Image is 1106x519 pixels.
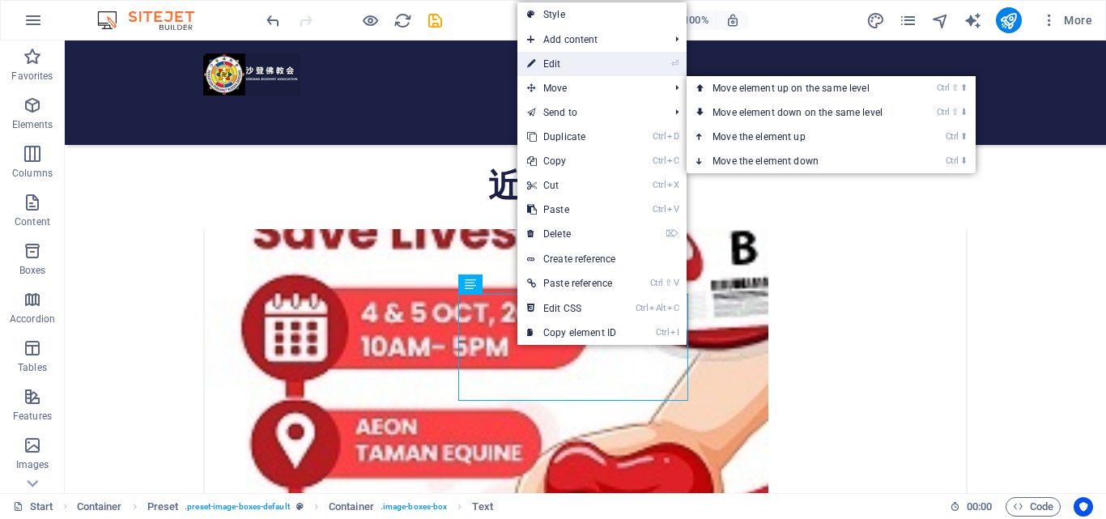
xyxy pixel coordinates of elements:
button: save [425,11,445,30]
i: C [667,155,678,166]
a: Create reference [517,247,687,271]
span: 00 00 [967,497,992,517]
a: Ctrl⇧⬆Move element up on the same level [687,76,915,100]
i: Save (Ctrl+S) [426,11,445,30]
span: Add content [517,28,662,52]
i: Ctrl [946,155,959,166]
i: ⬇ [960,155,968,166]
a: Ctrl⬆Move the element up [687,125,915,149]
button: reload [393,11,412,30]
button: undo [263,11,283,30]
button: More [1035,7,1099,33]
i: This element is a customizable preset [296,502,304,511]
a: ⏎Edit [517,52,626,76]
a: CtrlCCopy [517,149,626,173]
i: Ctrl [937,83,950,93]
i: Reload page [393,11,412,30]
i: C [667,303,678,313]
i: ⇧ [951,107,959,117]
p: Tables [18,361,47,374]
i: Alt [649,303,666,313]
span: Click to select. Double-click to edit [147,497,179,517]
a: Ctrl⬇Move the element down [687,149,915,173]
i: Ctrl [653,131,666,142]
span: : [978,500,981,513]
p: Favorites [11,70,53,83]
a: Ctrl⇧⬇Move element down on the same level [687,100,915,125]
i: V [667,204,678,215]
a: CtrlICopy element ID [517,321,626,345]
a: Style [517,2,687,27]
i: ⇧ [951,83,959,93]
a: Click to cancel selection. Double-click to open Pages [13,497,53,517]
a: CtrlXCut [517,173,626,198]
i: Ctrl [653,204,666,215]
nav: breadcrumb [77,497,493,517]
i: On resize automatically adjust zoom level to fit chosen device. [725,13,740,28]
p: Elements [12,118,53,131]
i: AI Writer [963,11,982,30]
a: Ctrl⇧VPaste reference [517,271,626,296]
i: Ctrl [653,180,666,190]
img: Editor Logo [93,11,215,30]
i: Design (Ctrl+Alt+Y) [866,11,885,30]
a: CtrlAltCEdit CSS [517,296,626,321]
span: Code [1013,497,1053,517]
p: Images [16,458,49,471]
a: ⌦Delete [517,222,626,246]
button: Code [1006,497,1061,517]
h6: 100% [683,11,709,30]
span: Click to select. Double-click to edit [329,497,374,517]
h6: Session time [950,497,993,517]
button: Click here to leave preview mode and continue editing [360,11,380,30]
span: Click to select. Double-click to edit [77,497,122,517]
i: Navigator [931,11,950,30]
p: Content [15,215,50,228]
i: Ctrl [656,327,669,338]
i: ⬆ [960,131,968,142]
i: ⌦ [666,228,678,239]
i: ⬆ [960,83,968,93]
p: Accordion [10,313,55,325]
i: X [667,180,678,190]
button: pages [899,11,918,30]
a: CtrlDDuplicate [517,125,626,149]
span: Move [517,76,662,100]
i: Publish [999,11,1018,30]
i: Undo: Move elements (Ctrl+Z) [264,11,283,30]
a: Send to [517,100,662,125]
i: ⏎ [671,58,678,69]
a: CtrlVPaste [517,198,626,222]
span: . preset-image-boxes-default [185,497,290,517]
span: More [1041,12,1092,28]
span: . image-boxes-box [381,497,448,517]
p: Boxes [19,264,46,277]
button: publish [996,7,1022,33]
i: Ctrl [650,278,663,288]
i: ⇧ [665,278,672,288]
button: Usercentrics [1074,497,1093,517]
i: Ctrl [946,131,959,142]
i: D [667,131,678,142]
i: V [674,278,678,288]
button: 100% [659,11,717,30]
p: Columns [12,167,53,180]
span: Click to select. Double-click to edit [472,497,492,517]
i: ⬇ [960,107,968,117]
button: navigator [931,11,951,30]
i: Pages (Ctrl+Alt+S) [899,11,917,30]
p: Features [13,410,52,423]
i: Ctrl [937,107,950,117]
i: Ctrl [636,303,649,313]
button: design [866,11,886,30]
i: Ctrl [653,155,666,166]
button: text_generator [963,11,983,30]
i: I [670,327,678,338]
